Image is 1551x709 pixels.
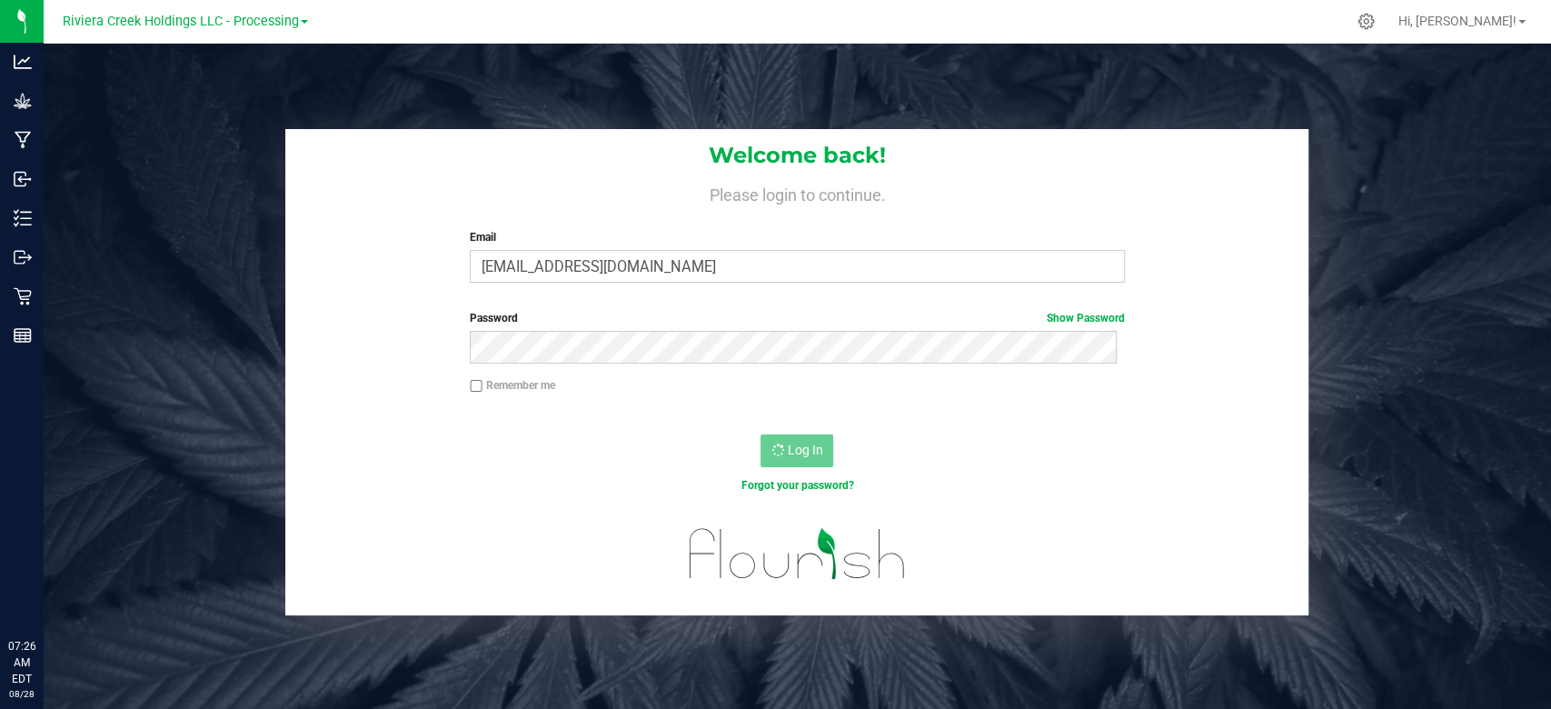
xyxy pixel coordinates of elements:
[8,687,35,701] p: 08/28
[1398,14,1516,28] span: Hi, [PERSON_NAME]!
[470,312,518,325] span: Password
[14,53,32,71] inline-svg: Analytics
[285,144,1308,167] h1: Welcome back!
[761,434,833,467] button: Log In
[14,209,32,227] inline-svg: Inventory
[670,513,925,595] img: flourish_logo.svg
[470,380,482,393] input: Remember me
[1047,312,1125,325] a: Show Password
[63,14,299,29] span: Riviera Creek Holdings LLC - Processing
[14,248,32,266] inline-svg: Outbound
[741,479,853,492] a: Forgot your password?
[14,92,32,110] inline-svg: Grow
[285,182,1308,204] h4: Please login to continue.
[14,170,32,188] inline-svg: Inbound
[8,638,35,687] p: 07:26 AM EDT
[14,287,32,305] inline-svg: Retail
[470,229,1125,245] label: Email
[1355,13,1377,30] div: Manage settings
[14,326,32,345] inline-svg: Reports
[14,131,32,149] inline-svg: Manufacturing
[787,443,822,457] span: Log In
[470,377,555,394] label: Remember me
